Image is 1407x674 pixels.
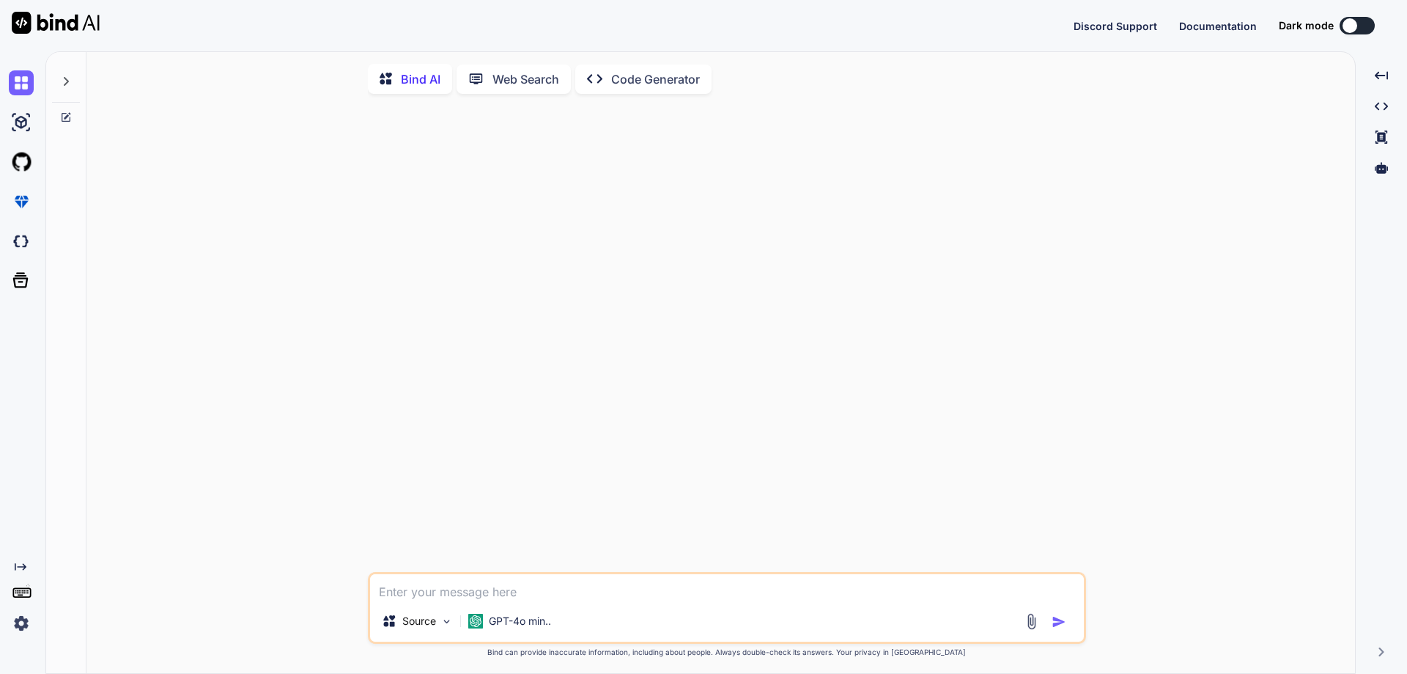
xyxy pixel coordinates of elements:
[440,615,453,628] img: Pick Models
[9,611,34,636] img: settings
[468,614,483,629] img: GPT-4o mini
[9,229,34,254] img: darkCloudIdeIcon
[1179,18,1257,34] button: Documentation
[368,647,1086,658] p: Bind can provide inaccurate information, including about people. Always double-check its answers....
[1179,20,1257,32] span: Documentation
[9,110,34,135] img: ai-studio
[1279,18,1334,33] span: Dark mode
[611,70,700,88] p: Code Generator
[489,614,551,629] p: GPT-4o min..
[492,70,559,88] p: Web Search
[401,70,440,88] p: Bind AI
[1023,613,1040,630] img: attachment
[9,189,34,214] img: premium
[1074,18,1157,34] button: Discord Support
[402,614,436,629] p: Source
[9,150,34,175] img: githubLight
[9,70,34,95] img: chat
[1052,615,1066,629] img: icon
[1074,20,1157,32] span: Discord Support
[12,12,100,34] img: Bind AI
